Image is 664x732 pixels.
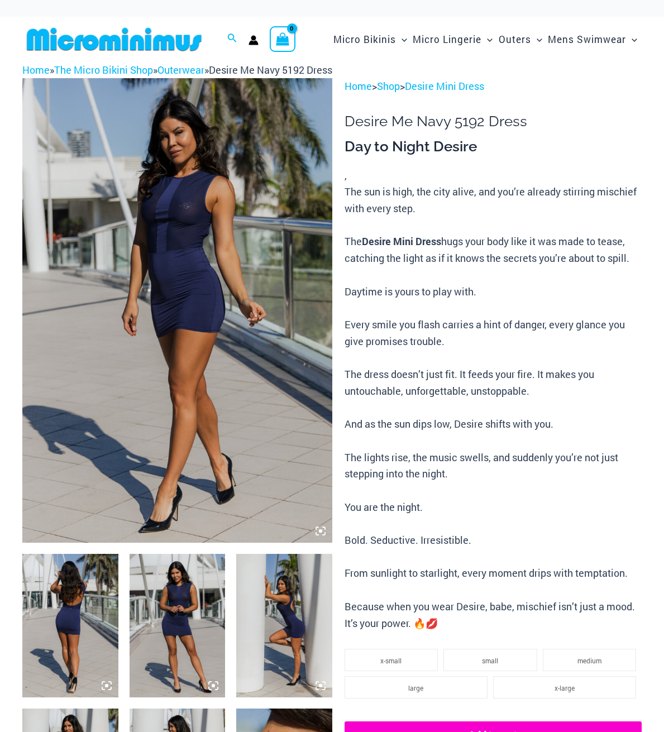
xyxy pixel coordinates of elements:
a: Home [345,79,372,93]
a: Mens SwimwearMenu ToggleMenu Toggle [545,22,640,56]
span: Menu Toggle [531,25,542,54]
span: large [408,683,423,692]
img: Desire Me Navy 5192 Dress [22,78,332,543]
span: Menu Toggle [396,25,407,54]
a: Desire Mini Dress [405,79,484,93]
span: x-large [555,683,575,692]
a: Outerwear [157,63,204,76]
li: medium [543,649,636,671]
li: x-small [345,649,438,671]
a: Home [22,63,50,76]
li: x-large [493,676,636,698]
b: Desire Mini Dress [362,235,441,248]
img: MM SHOP LOGO FLAT [22,27,206,52]
h3: Day to Night Desire [345,137,642,156]
span: » » » [22,63,332,76]
a: Micro BikinisMenu ToggleMenu Toggle [331,22,410,56]
span: Micro Bikinis [333,25,396,54]
span: Outers [499,25,531,54]
nav: Site Navigation [329,21,642,58]
a: OutersMenu ToggleMenu Toggle [496,22,545,56]
img: Desire Me Navy 5192 Dress [130,554,226,697]
span: small [482,656,498,665]
p: > > [345,78,642,95]
span: x-small [380,656,402,665]
img: Desire Me Navy 5192 Dress [22,554,118,697]
span: Menu Toggle [481,25,493,54]
h1: Desire Me Navy 5192 Dress [345,113,642,130]
img: Desire Me Navy 5192 Dress [236,554,332,697]
a: Shop [377,79,400,93]
a: Account icon link [249,35,259,45]
span: Mens Swimwear [548,25,626,54]
span: medium [577,656,601,665]
a: Search icon link [227,32,237,46]
a: View Shopping Cart, empty [270,26,295,52]
p: The sun is high, the city alive, and you’re already stirring mischief with every step. The hugs y... [345,184,642,631]
div: , [345,137,642,631]
span: Desire Me Navy 5192 Dress [209,63,332,76]
span: Micro Lingerie [413,25,481,54]
li: large [345,676,488,698]
span: Menu Toggle [626,25,637,54]
a: The Micro Bikini Shop [54,63,153,76]
li: small [443,649,537,671]
a: Micro LingerieMenu ToggleMenu Toggle [410,22,495,56]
